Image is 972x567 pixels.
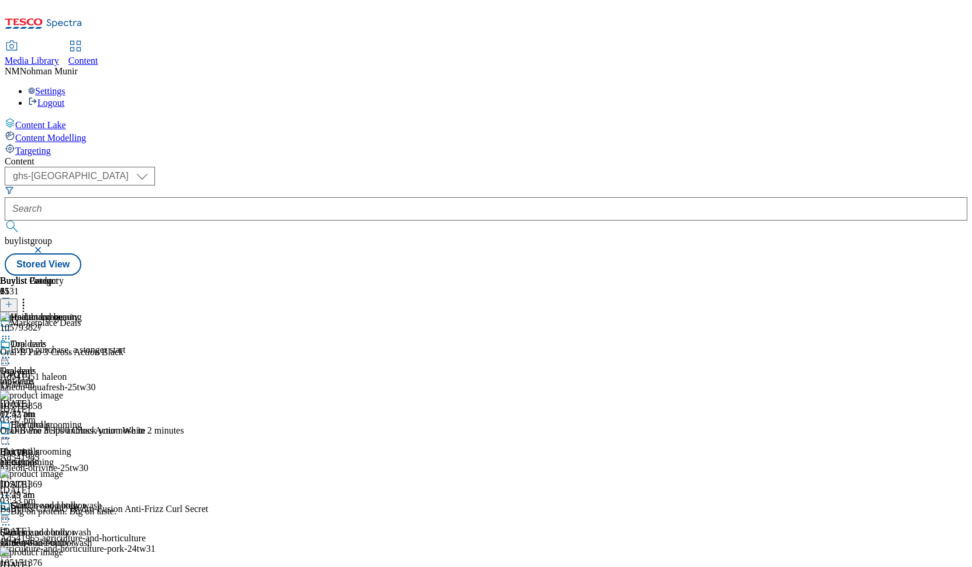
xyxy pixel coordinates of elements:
span: buylistgroup [5,236,52,246]
span: Media Library [5,56,59,66]
span: Nohman Munir [20,66,78,76]
span: Content Modelling [15,133,86,143]
a: Logout [28,98,64,108]
span: Content [68,56,98,66]
a: Content [68,42,98,66]
span: Targeting [15,146,51,156]
a: Content Modelling [5,130,967,143]
input: Search [5,197,967,221]
div: Content [5,156,967,167]
a: Content Lake [5,118,967,130]
a: Settings [28,86,66,96]
span: NM [5,66,20,76]
svg: Search Filters [5,185,14,195]
button: Stored View [5,253,81,276]
a: Media Library [5,42,59,66]
a: Targeting [5,143,967,156]
span: Content Lake [15,120,66,130]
